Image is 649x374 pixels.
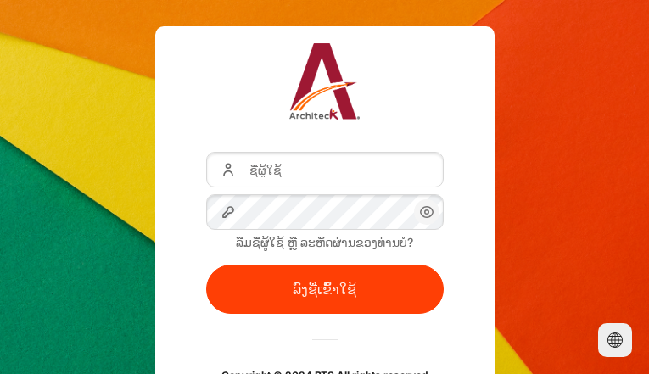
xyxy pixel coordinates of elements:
[206,152,444,187] input: ຊື່ຜູ້ໃຊ້
[289,43,360,126] a: Architeck
[236,235,413,249] a: ລືມຊື່ຜູ້ໃຊ້ ຫຼື ລະຫັດຜ່ານຂອງທ່ານບໍ?
[598,323,632,357] button: Languages
[289,43,360,120] img: Architeck
[206,265,444,314] button: ລົງຊື່ເຂົ້າໃຊ້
